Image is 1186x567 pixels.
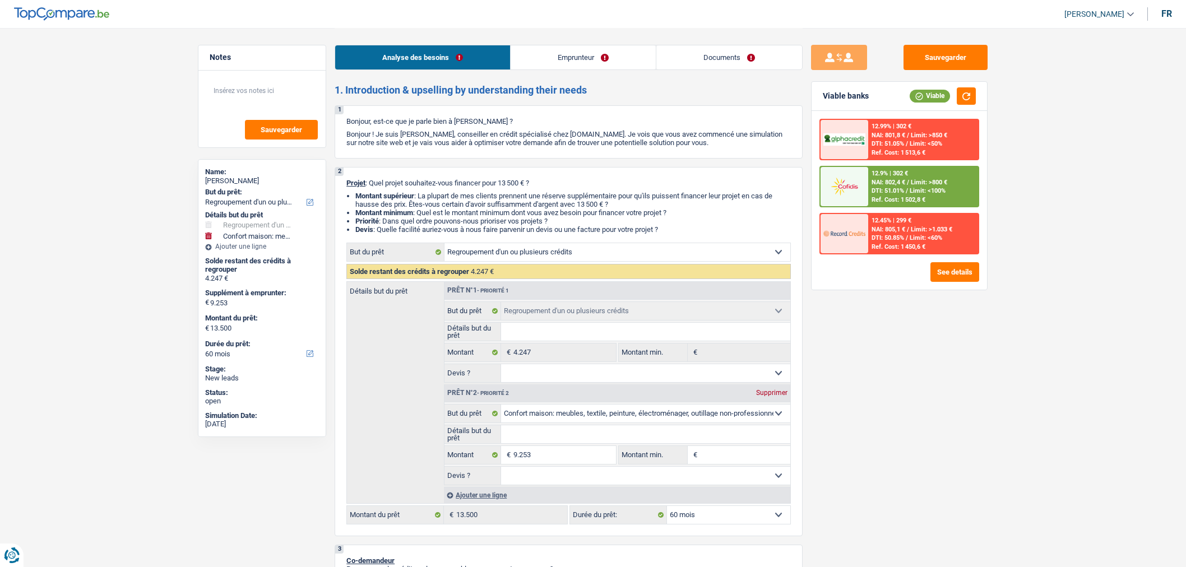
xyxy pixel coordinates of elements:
[872,149,925,156] div: Ref. Cost: 1 513,6 €
[910,234,942,241] span: Limit: <60%
[347,282,444,295] label: Détails but du prêt
[14,7,109,21] img: TopCompare Logo
[346,117,791,126] p: Bonjour, est-ce que je parle bien à [PERSON_NAME] ?
[872,140,904,147] span: DTI: 51.05%
[346,130,791,147] p: Bonjour ! Je suis [PERSON_NAME], conseiller en crédit spécialisé chez [DOMAIN_NAME]. Je vois que ...
[335,106,344,114] div: 1
[261,126,302,133] span: Sauvegarder
[444,343,501,361] label: Montant
[444,364,501,382] label: Devis ?
[205,168,319,176] div: Name:
[477,390,509,396] span: - Priorité 2
[823,223,865,244] img: Record Credits
[619,343,687,361] label: Montant min.
[823,176,865,197] img: Cofidis
[872,196,925,203] div: Ref. Cost: 1 502,8 €
[205,211,319,220] div: Détails but du prêt
[205,374,319,383] div: New leads
[872,132,905,139] span: NAI: 801,8 €
[355,192,791,208] li: : La plupart de mes clients prennent une réserve supplémentaire pour qu'ils puissent financer leu...
[205,411,319,420] div: Simulation Date:
[872,226,905,233] span: NAI: 805,1 €
[1055,5,1134,24] a: [PERSON_NAME]
[904,45,988,70] button: Sauvegarder
[906,234,908,241] span: /
[444,425,501,443] label: Détails but du prêt
[444,302,501,320] label: But du prêt
[911,226,952,233] span: Limit: >1.033 €
[511,45,656,69] a: Emprunteur
[346,179,365,187] span: Projet
[477,287,509,294] span: - Priorité 1
[444,506,456,524] span: €
[911,179,947,186] span: Limit: >800 €
[355,225,373,234] span: Devis
[688,446,700,464] span: €
[501,343,513,361] span: €
[907,132,909,139] span: /
[335,545,344,554] div: 3
[444,446,501,464] label: Montant
[335,84,803,96] h2: 1. Introduction & upselling by understanding their needs
[907,179,909,186] span: /
[872,123,911,130] div: 12.99% | 302 €
[346,556,395,565] span: Co-demandeur
[1161,8,1172,19] div: fr
[444,389,512,397] div: Prêt n°2
[444,405,501,422] label: But du prêt
[872,179,905,186] span: NAI: 802,4 €
[501,446,513,464] span: €
[910,187,946,194] span: Limit: <100%
[910,140,942,147] span: Limit: <50%
[872,243,925,250] div: Ref. Cost: 1 450,6 €
[205,324,209,333] span: €
[906,140,908,147] span: /
[872,217,911,224] div: 12.45% | 299 €
[205,289,317,298] label: Supplément à emprunter:
[872,170,908,177] div: 12.9% | 302 €
[205,365,319,374] div: Stage:
[346,179,791,187] p: : Quel projet souhaitez-vous financer pour 13 500 € ?
[823,91,869,101] div: Viable banks
[245,120,318,140] button: Sauvegarder
[205,397,319,406] div: open
[205,188,317,197] label: But du prêt:
[350,267,469,276] span: Solde restant des crédits à regrouper
[205,298,209,307] span: €
[335,45,510,69] a: Analyse des besoins
[688,343,700,361] span: €
[444,487,790,503] div: Ajouter une ligne
[205,257,319,274] div: Solde restant des crédits à regrouper
[355,225,791,234] li: : Quelle facilité auriez-vous à nous faire parvenir un devis ou une facture pour votre projet ?
[335,168,344,176] div: 2
[906,187,908,194] span: /
[205,176,319,185] div: [PERSON_NAME]
[210,53,314,62] h5: Notes
[205,388,319,397] div: Status:
[205,274,319,283] div: 4.247 €
[471,267,494,276] span: 4.247 €
[619,446,687,464] label: Montant min.
[355,217,791,225] li: : Dans quel ordre pouvons-nous prioriser vos projets ?
[823,133,865,146] img: AlphaCredit
[355,208,791,217] li: : Quel est le montant minimum dont vous avez besoin pour financer votre projet ?
[205,420,319,429] div: [DATE]
[872,187,904,194] span: DTI: 51.01%
[355,192,414,200] strong: Montant supérieur
[911,132,947,139] span: Limit: >850 €
[355,208,413,217] strong: Montant minimum
[205,243,319,250] div: Ajouter une ligne
[930,262,979,282] button: See details
[444,323,501,341] label: Détails but du prêt
[347,243,444,261] label: But du prêt
[907,226,909,233] span: /
[347,506,444,524] label: Montant du prêt
[910,90,950,102] div: Viable
[205,314,317,323] label: Montant du prêt:
[444,467,501,485] label: Devis ?
[205,340,317,348] label: Durée du prêt:
[444,287,512,294] div: Prêt n°1
[1064,10,1124,19] span: [PERSON_NAME]
[570,506,667,524] label: Durée du prêt:
[656,45,802,69] a: Documents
